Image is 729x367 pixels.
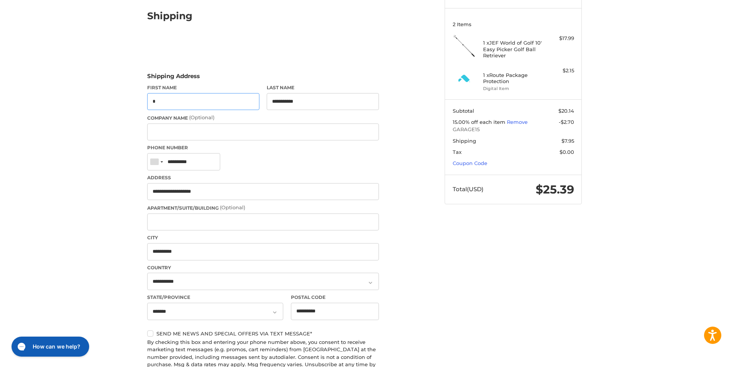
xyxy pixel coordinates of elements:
[147,294,283,301] label: State/Province
[291,294,379,301] label: Postal Code
[267,84,379,91] label: Last Name
[558,108,574,114] span: $20.14
[536,182,574,197] span: $25.39
[453,185,483,193] span: Total (USD)
[147,114,379,122] label: Company Name
[147,264,379,271] label: Country
[561,138,574,144] span: $7.95
[147,10,193,22] h2: Shipping
[8,334,91,359] iframe: Gorgias live chat messenger
[147,204,379,212] label: Apartment/Suite/Building
[453,149,462,155] span: Tax
[560,149,574,155] span: $0.00
[453,119,507,125] span: 15.00% off each item
[189,114,214,120] small: (Optional)
[453,21,574,27] h3: 2 Items
[453,108,474,114] span: Subtotal
[559,119,574,125] span: -$2.70
[147,72,200,84] legend: Shipping Address
[220,204,245,210] small: (Optional)
[544,35,574,42] div: $17.99
[453,160,487,166] a: Coupon Code
[483,85,542,92] li: Digital Item
[147,330,379,337] label: Send me news and special offers via text message*
[147,174,379,181] label: Address
[453,126,574,133] span: GARAGE15
[147,144,379,151] label: Phone Number
[507,119,528,125] a: Remove
[483,40,542,58] h4: 1 x JEF World of Golf 10' Easy Picker Golf Ball Retriever
[453,138,476,144] span: Shipping
[544,67,574,75] div: $2.15
[147,234,379,241] label: City
[483,72,542,85] h4: 1 x Route Package Protection
[147,84,259,91] label: First Name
